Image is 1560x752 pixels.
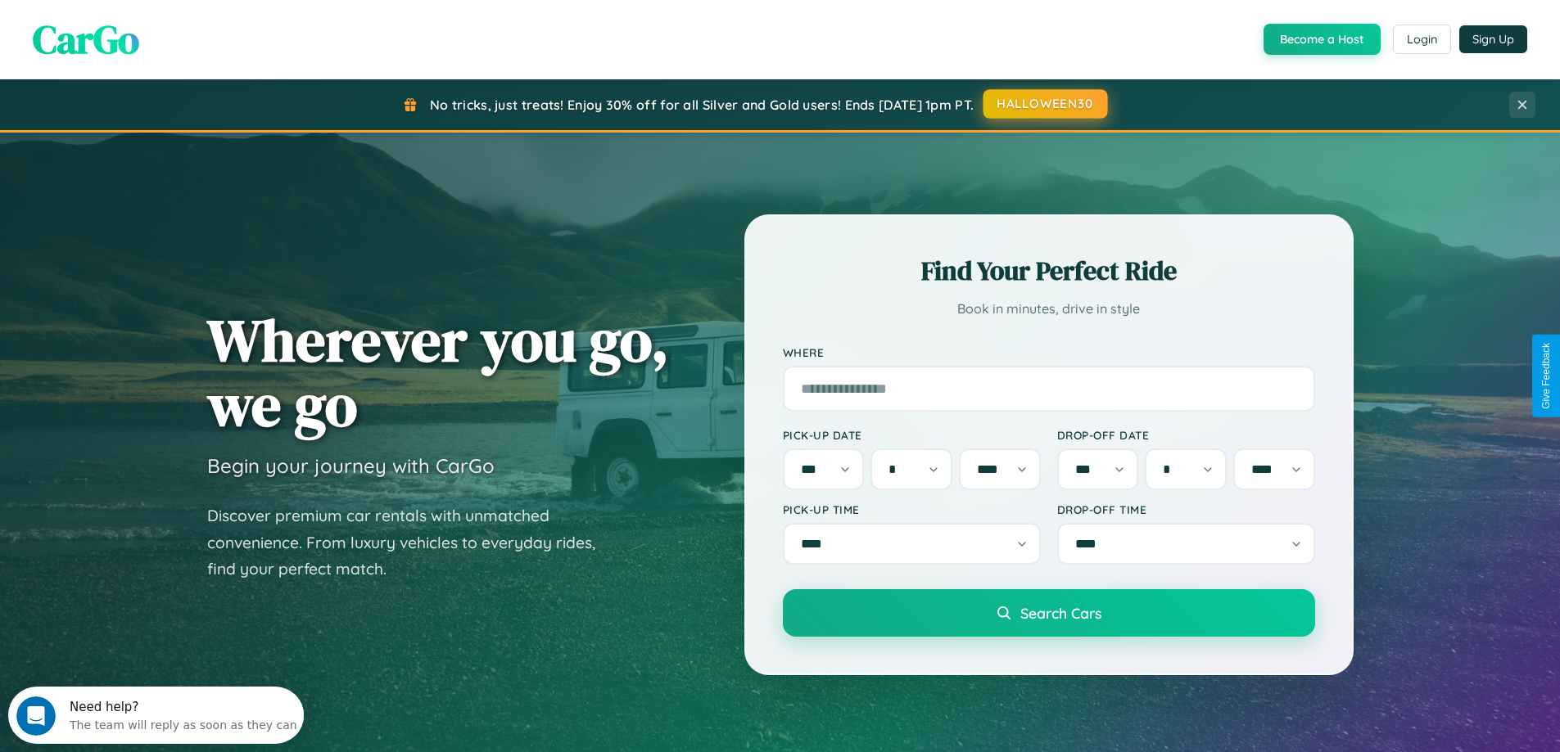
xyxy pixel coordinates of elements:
[983,89,1108,119] button: HALLOWEEN30
[1264,24,1381,55] button: Become a Host
[33,12,139,66] span: CarGo
[783,297,1315,321] p: Book in minutes, drive in style
[1459,25,1527,53] button: Sign Up
[1540,343,1552,409] div: Give Feedback
[207,308,669,437] h1: Wherever you go, we go
[1057,502,1315,516] label: Drop-off Time
[61,27,289,44] div: The team will reply as soon as they can
[783,502,1041,516] label: Pick-up Time
[207,453,495,478] h3: Begin your journey with CarGo
[783,589,1315,637] button: Search Cars
[1020,604,1101,622] span: Search Cars
[1393,25,1451,54] button: Login
[430,97,974,113] span: No tricks, just treats! Enjoy 30% off for all Silver and Gold users! Ends [DATE] 1pm PT.
[7,7,305,52] div: Open Intercom Messenger
[783,428,1041,442] label: Pick-up Date
[16,696,56,736] iframe: Intercom live chat
[61,14,289,27] div: Need help?
[783,253,1315,289] h2: Find Your Perfect Ride
[8,687,304,744] iframe: Intercom live chat discovery launcher
[1057,428,1315,442] label: Drop-off Date
[207,502,617,583] p: Discover premium car rentals with unmatched convenience. From luxury vehicles to everyday rides, ...
[783,345,1315,359] label: Where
